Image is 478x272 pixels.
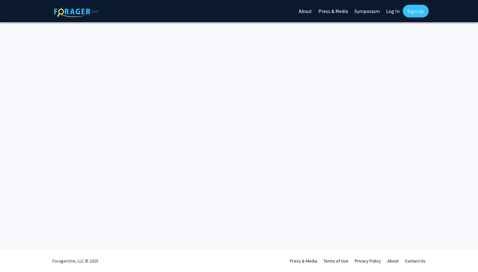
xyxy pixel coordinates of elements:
a: Press & Media [290,258,317,264]
div: ForagerOne, LLC © 2025 [52,250,98,272]
a: Sign Up [403,5,429,17]
a: About [387,258,399,264]
a: Contact Us [405,258,426,264]
img: ForagerOne Logo [54,6,98,17]
a: Privacy Policy [355,258,381,264]
a: Terms of Use [323,258,348,264]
